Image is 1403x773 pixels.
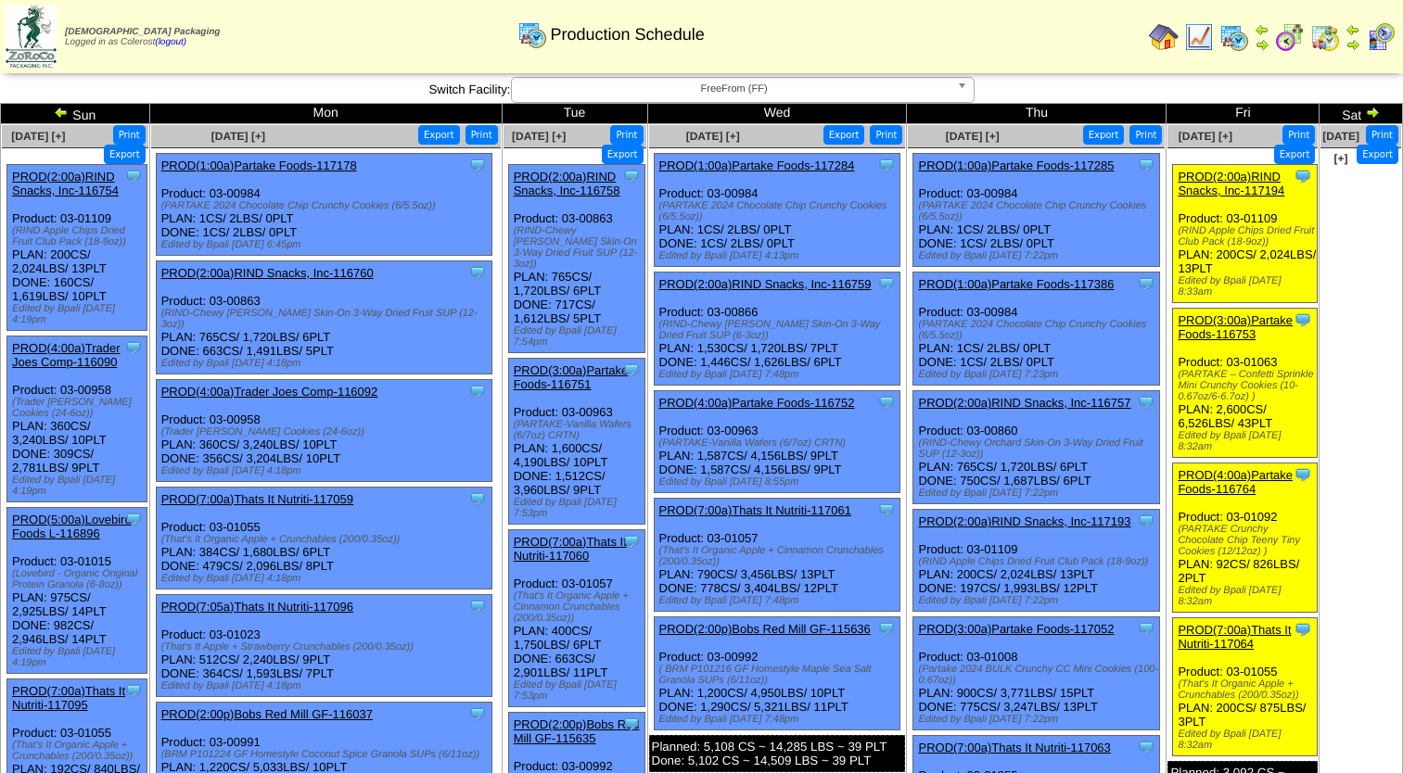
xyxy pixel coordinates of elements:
[654,272,900,386] div: Product: 03-00866 PLAN: 1,530CS / 1,720LBS / 7PLT DONE: 1,446CS / 1,626LBS / 6PLT
[161,680,491,691] div: Edited by Bpali [DATE] 4:18pm
[514,535,627,563] a: PROD(7:00a)Thats It Nutriti-117060
[1219,22,1249,52] img: calendarprod.gif
[514,717,640,745] a: PROD(2:00p)Bobs Red Mill GF-115635
[1178,275,1316,298] div: Edited by Bpali [DATE] 8:33am
[654,154,900,267] div: Product: 03-00984 PLAN: 1CS / 2LBS / 0PLT DONE: 1CS / 2LBS / 0PLT
[7,508,147,674] div: Product: 03-01015 PLAN: 975CS / 2,925LBS / 14PLT DONE: 982CS / 2,946LBS / 14PLT
[161,707,373,721] a: PROD(2:00p)Bobs Red Mill GF-116037
[161,239,491,250] div: Edited by Bpali [DATE] 6:45pm
[622,361,641,379] img: Tooltip
[1083,125,1125,145] button: Export
[514,419,645,441] div: (PARTAKE-Vanilla Wafers (6/7oz) CRTN)
[468,382,487,400] img: Tooltip
[512,130,566,143] a: [DATE] [+]
[514,170,620,197] a: PROD(2:00a)RIND Snacks, Inc-116758
[551,25,705,44] span: Production Schedule
[1178,430,1316,452] div: Edited by Bpali [DATE] 8:32am
[1173,309,1317,458] div: Product: 03-01063 PLAN: 2,600CS / 6,526LBS / 43PLT
[1178,225,1316,247] div: (RIND Apple Chips Dried Fruit Club Pack (18-9oz))
[686,130,740,143] a: [DATE] [+]
[514,497,645,519] div: Edited by Bpali [DATE] 7:53pm
[65,27,220,37] span: [DEMOGRAPHIC_DATA] Packaging
[1346,22,1360,37] img: arrowleft.gif
[7,165,147,331] div: Product: 03-01109 PLAN: 200CS / 2,024LBS / 13PLT DONE: 160CS / 1,619LBS / 10PLT
[659,595,900,606] div: Edited by Bpali [DATE] 7:48pm
[918,488,1159,499] div: Edited by Bpali [DATE] 7:22pm
[1366,22,1396,52] img: calendarcustomer.gif
[659,476,900,488] div: Edited by Bpali [DATE] 8:55pm
[1137,156,1155,174] img: Tooltip
[1173,618,1317,756] div: Product: 03-01055 PLAN: 200CS / 875LBS / 3PLT
[659,396,855,410] a: PROD(4:00a)Partake Foods-116752
[1365,105,1380,120] img: arrowright.gif
[124,510,143,528] img: Tooltip
[610,125,643,145] button: Print
[161,385,378,399] a: PROD(4:00a)Trader Joes Comp-116092
[1357,145,1398,164] button: Export
[161,573,491,584] div: Edited by Bpali [DATE] 4:18pm
[156,380,491,482] div: Product: 03-00958 PLAN: 360CS / 3,240LBS / 10PLT DONE: 356CS / 3,204LBS / 10PLT
[659,714,900,725] div: Edited by Bpali [DATE] 7:48pm
[659,200,900,222] div: (PARTAKE 2024 Chocolate Chip Crunchy Cookies (6/5.5oz))
[1137,393,1155,412] img: Tooltip
[156,488,491,589] div: Product: 03-01055 PLAN: 384CS / 1,680LBS / 6PLT DONE: 479CS / 2,096LBS / 8PLT
[12,513,132,540] a: PROD(5:00a)Lovebird Foods L-116896
[918,514,1130,528] a: PROD(2:00a)RIND Snacks, Inc-117193
[468,263,487,282] img: Tooltip
[877,501,896,519] img: Tooltip
[877,156,896,174] img: Tooltip
[517,19,547,49] img: calendarprod.gif
[12,475,147,497] div: Edited by Bpali [DATE] 4:19pm
[1294,167,1312,185] img: Tooltip
[508,530,645,707] div: Product: 03-01057 PLAN: 400CS / 1,750LBS / 6PLT DONE: 663CS / 2,901LBS / 11PLT
[468,156,487,174] img: Tooltip
[161,641,491,653] div: (That's It Apple + Strawberry Crunchables (200/0.35oz))
[161,266,374,280] a: PROD(2:00a)RIND Snacks, Inc-116760
[659,277,872,291] a: PROD(2:00a)RIND Snacks, Inc-116759
[156,595,491,697] div: Product: 03-01023 PLAN: 512CS / 2,240LBS / 9PLT DONE: 364CS / 1,593LBS / 7PLT
[659,437,900,449] div: (PARTAKE-Vanilla Wafers (6/7oz) CRTN)
[918,319,1159,341] div: (PARTAKE 2024 Chocolate Chip Crunchy Cookies (6/5.5oz))
[622,532,641,551] img: Tooltip
[161,492,353,506] a: PROD(7:00a)Thats It Nutriti-117059
[1322,130,1359,165] a: [DATE] [+]
[1137,274,1155,293] img: Tooltip
[1294,620,1312,639] img: Tooltip
[514,225,645,270] div: (RIND-Chewy [PERSON_NAME] Skin-On 3-Way Dried Fruit SUP (12-3oz))
[659,503,851,517] a: PROD(7:00a)Thats It Nutriti-117061
[1178,170,1284,197] a: PROD(2:00a)RIND Snacks, Inc-117194
[659,664,900,686] div: ( BRM P101216 GF Homestyle Maple Sea Salt Granola SUPs (6/11oz))
[622,167,641,185] img: Tooltip
[647,104,907,124] td: Wed
[1294,465,1312,484] img: Tooltip
[1178,585,1316,607] div: Edited by Bpali [DATE] 8:32am
[1149,22,1179,52] img: home.gif
[1173,165,1317,303] div: Product: 03-01109 PLAN: 200CS / 2,024LBS / 13PLT
[156,154,491,256] div: Product: 03-00984 PLAN: 1CS / 2LBS / 0PLT DONE: 1CS / 2LBS / 0PLT
[1178,678,1316,701] div: (That's It Organic Apple + Crunchables (200/0.35oz))
[1178,623,1291,651] a: PROD(7:00a)Thats It Nutriti-117064
[659,369,900,380] div: Edited by Bpali [DATE] 7:48pm
[502,104,647,124] td: Tue
[1173,463,1317,613] div: Product: 03-01092 PLAN: 92CS / 826LBS / 2PLT
[877,393,896,412] img: Tooltip
[913,617,1160,730] div: Product: 03-01008 PLAN: 900CS / 3,771LBS / 15PLT DONE: 775CS / 3,247LBS / 13PLT
[161,200,491,211] div: (PARTAKE 2024 Chocolate Chip Crunchy Cookies (6/5.5oz))
[149,104,502,124] td: Mon
[11,130,65,143] a: [DATE] [+]
[161,465,491,476] div: Edited by Bpali [DATE] 4:18pm
[1184,22,1214,52] img: line_graph.gif
[124,338,143,357] img: Tooltip
[161,308,491,330] div: (RIND-Chewy [PERSON_NAME] Skin-On 3-Way Dried Fruit SUP (12-3oz))
[1167,104,1320,124] td: Fri
[155,37,186,47] a: (logout)
[918,741,1110,754] a: PROD(7:00a)Thats It Nutriti-117063
[659,250,900,261] div: Edited by Bpali [DATE] 4:13pm
[918,664,1159,686] div: (Partake 2024 BULK Crunchy CC Mini Cookies (100-0.67oz))
[514,363,629,391] a: PROD(3:00a)Partake Foods-116751
[659,158,855,172] a: PROD(1:00a)Partake Foods-117284
[602,145,644,164] button: Export
[918,437,1159,460] div: (RIND-Chewy Orchard Skin-On 3-Way Dried Fruit SUP (12-3oz))
[12,568,147,590] div: (Lovebird - Organic Original Protein Granola (6-8oz))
